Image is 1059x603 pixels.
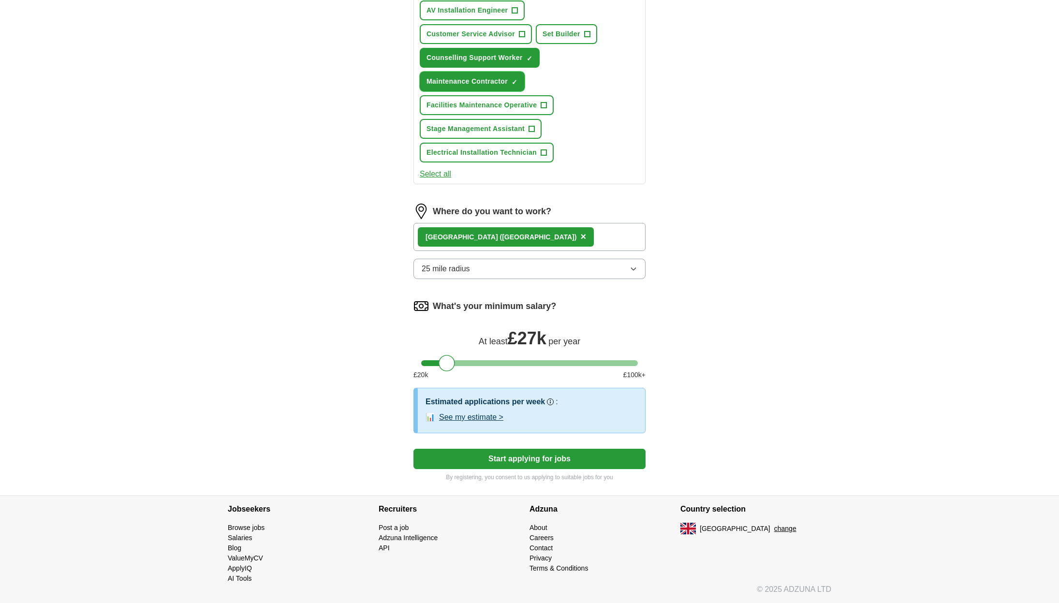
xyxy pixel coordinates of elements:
span: At least [479,337,508,346]
span: per year [548,337,580,346]
span: Set Builder [543,29,580,39]
span: £ 20 k [413,370,428,380]
button: 25 mile radius [413,259,646,279]
span: 25 mile radius [422,263,470,275]
span: Counselling Support Worker [427,53,523,63]
span: ✓ [512,78,517,86]
span: Stage Management Assistant [427,124,525,134]
span: £ 27k [508,328,546,348]
button: Set Builder [536,24,597,44]
div: © 2025 ADZUNA LTD [220,584,839,603]
a: AI Tools [228,574,252,582]
label: What's your minimum salary? [433,300,556,313]
button: Customer Service Advisor [420,24,532,44]
strong: [GEOGRAPHIC_DATA] [426,233,498,241]
span: AV Installation Engineer [427,5,508,15]
img: location.png [413,204,429,219]
a: Post a job [379,524,409,531]
span: Customer Service Advisor [427,29,515,39]
span: Maintenance Contractor [427,76,508,87]
a: Blog [228,544,241,552]
button: Electrical Installation Technician [420,143,554,162]
span: ([GEOGRAPHIC_DATA]) [500,233,576,241]
h3: Estimated applications per week [426,396,545,408]
button: Counselling Support Worker✓ [420,48,540,68]
button: Select all [420,168,451,180]
button: change [774,524,796,534]
a: About [529,524,547,531]
button: AV Installation Engineer [420,0,525,20]
a: Careers [529,534,554,542]
button: Start applying for jobs [413,449,646,469]
a: Privacy [529,554,552,562]
button: Facilities Maintenance Operative [420,95,554,115]
span: ✓ [527,55,532,62]
span: 📊 [426,412,435,423]
a: Terms & Conditions [529,564,588,572]
button: Stage Management Assistant [420,119,542,139]
p: By registering, you consent to us applying to suitable jobs for you [413,473,646,482]
img: salary.png [413,298,429,314]
span: Facilities Maintenance Operative [427,100,537,110]
a: Salaries [228,534,252,542]
label: Where do you want to work? [433,205,551,218]
a: API [379,544,390,552]
button: See my estimate > [439,412,503,423]
button: × [580,230,586,244]
a: Contact [529,544,553,552]
span: × [580,231,586,242]
a: ValueMyCV [228,554,263,562]
h3: : [556,396,558,408]
h4: Country selection [680,496,831,523]
a: ApplyIQ [228,564,252,572]
button: Maintenance Contractor✓ [420,72,525,91]
a: Adzuna Intelligence [379,534,438,542]
img: UK flag [680,523,696,534]
a: Browse jobs [228,524,265,531]
span: Electrical Installation Technician [427,147,537,158]
span: [GEOGRAPHIC_DATA] [700,524,770,534]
